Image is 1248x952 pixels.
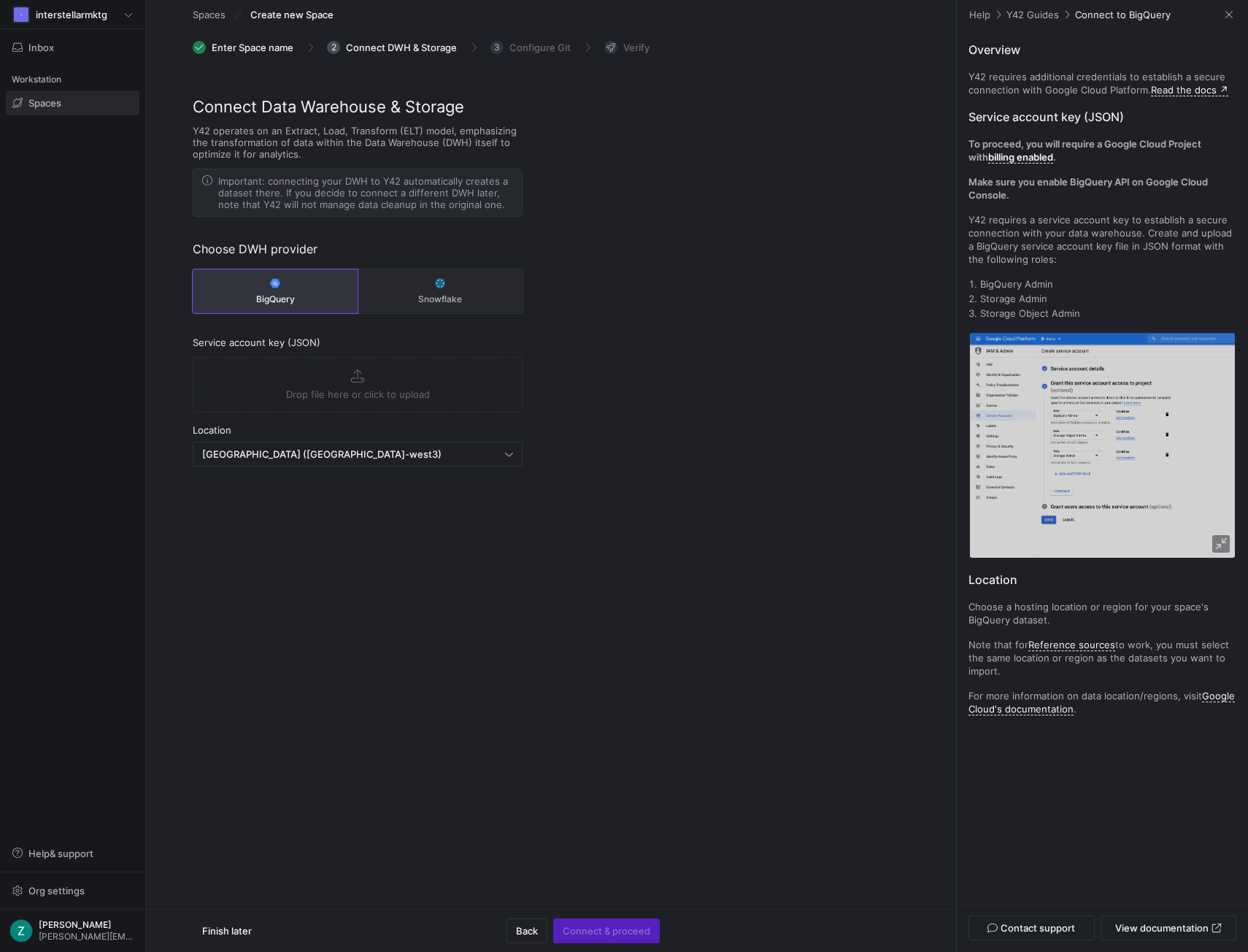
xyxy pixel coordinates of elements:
span: Back [516,925,538,937]
button: Back [506,918,547,943]
b: To proceed, you will require a Google Cloud Project with [968,138,1201,163]
button: Help& support [6,841,139,866]
a: Reference sources [1028,639,1115,651]
span: [PERSON_NAME][EMAIL_ADDRESS][DOMAIN_NAME] [39,932,136,942]
span: Location [193,424,231,436]
button: 2Connect DWH & Storage [327,41,457,54]
span: [PERSON_NAME] [39,920,136,930]
button: BigQuery [193,269,358,313]
h2: Location [968,571,1236,588]
span: Choose DWH provider [193,240,523,258]
span: Enter Space name [212,42,293,53]
a: Y42 Guides [1006,8,1060,21]
span: Contact support [1001,922,1075,934]
span: Inbox [28,42,54,53]
img: Screenshot of GCP IAM with required service account roles. [970,333,1235,558]
h2: Service account key (JSON) [968,108,1236,126]
span: interstellarmktg [36,9,107,20]
p: Y42 requires additional credentials to establish a secure connection with Google Cloud Platform. [968,70,1236,96]
span: [GEOGRAPHIC_DATA] ([GEOGRAPHIC_DATA]-west3) [202,448,442,460]
span: Help & support [28,848,93,859]
button: Drop file here or click to upload [193,358,522,412]
span: Org settings [28,885,85,897]
p: Note that for to work, you must select the same location or region as the datasets you want to im... [968,638,1236,677]
span: Spaces [28,97,61,109]
a: Read the docs ↗ [1151,84,1228,96]
a: Spaces [6,91,139,115]
p: Choose a hosting location or region for your space's BigQuery dataset. [968,600,1236,626]
span: 2 [331,42,336,53]
button: Finish later [193,918,261,943]
span: Important: connecting your DWH to Y42 automatically creates a dataset there. If you decide to con... [218,175,513,210]
span: Connect DWH & Storage [346,42,457,53]
a: Connect to BigQuery [1074,8,1171,21]
h2: Overview [968,41,1236,58]
p: For more information on data location/regions, visit . [968,689,1236,715]
button: Snowflake [358,269,523,313]
button: Org settings [6,878,139,903]
button: Contact support [968,915,1095,940]
span: View documentation [1115,922,1209,934]
a: billing enabled [988,151,1053,164]
button: Enter Space name [193,41,293,54]
img: https://lh3.googleusercontent.com/a/ACg8ocJjr5HHNopetVmmgMoZNZ5zA1Z4KHaNvsq35B3bP7OyD3bE=s96-c [9,919,33,943]
a: View documentation [1101,915,1236,940]
a: Help [968,8,991,21]
p: BigQuery Admin [980,277,1236,291]
p: Storage Admin [980,292,1236,305]
span: Y42 operates on an Extract, Load, Transform (ELT) model, emphasizing the transformation of data w... [193,125,523,160]
span: Connect Data Warehouse & Storage [193,95,523,119]
button: https://lh3.googleusercontent.com/a/ACg8ocJjr5HHNopetVmmgMoZNZ5zA1Z4KHaNvsq35B3bP7OyD3bE=s96-c[PE... [6,915,139,946]
p: Storage Object Admin [980,307,1236,320]
a: Google Cloud's documentation [968,690,1235,715]
a: Spaces [193,9,226,20]
span: Finish later [202,925,252,937]
b: . [1053,151,1056,163]
a: Org settings [6,886,139,898]
div: Workstation [6,69,139,91]
button: Inbox [6,35,139,60]
span: Snowflake [363,294,517,304]
div: I [14,7,28,22]
p: Y42 requires a service account key to establish a secure connection with your data warehouse. Cre... [968,213,1236,266]
span: Create new Space [250,9,334,20]
span: Drop file here or click to upload [286,388,430,400]
span: BigQuery [199,294,352,304]
p: Service account key (JSON) [193,337,523,348]
b: Make sure you enable BigQuery API on Google Cloud Console. [968,176,1208,201]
